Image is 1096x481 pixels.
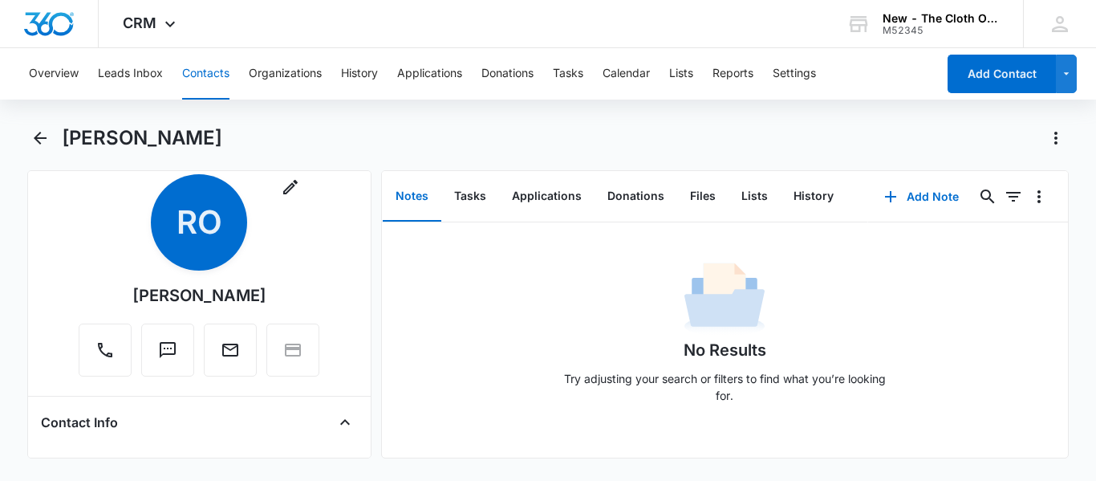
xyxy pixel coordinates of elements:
[123,14,156,31] span: CRM
[62,126,222,150] h1: [PERSON_NAME]
[684,258,765,338] img: No Data
[79,349,132,362] a: Call
[868,177,975,216] button: Add Note
[332,410,358,435] button: Close
[341,48,378,100] button: History
[883,12,1000,25] div: account name
[677,172,729,222] button: Files
[204,324,257,377] button: Email
[481,48,534,100] button: Donations
[29,48,79,100] button: Overview
[397,48,462,100] button: Applications
[781,172,846,222] button: History
[141,324,194,377] button: Text
[669,48,693,100] button: Lists
[883,25,1000,36] div: account id
[151,174,247,271] span: RO
[441,172,499,222] button: Tasks
[27,125,52,151] button: Back
[141,349,194,362] a: Text
[773,48,816,100] button: Settings
[79,324,132,377] button: Call
[712,48,753,100] button: Reports
[1001,184,1026,210] button: Filters
[383,172,441,222] button: Notes
[132,283,266,308] div: [PERSON_NAME]
[975,184,1001,210] button: Search...
[684,338,766,362] h1: No Results
[41,413,118,432] h4: Contact Info
[1043,125,1069,151] button: Actions
[98,48,163,100] button: Leads Inbox
[603,48,650,100] button: Calendar
[595,172,677,222] button: Donations
[729,172,781,222] button: Lists
[182,48,229,100] button: Contacts
[249,48,322,100] button: Organizations
[204,349,257,362] a: Email
[499,172,595,222] button: Applications
[1026,184,1052,210] button: Overflow Menu
[556,370,893,404] p: Try adjusting your search or filters to find what you’re looking for.
[948,55,1056,93] button: Add Contact
[553,48,583,100] button: Tasks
